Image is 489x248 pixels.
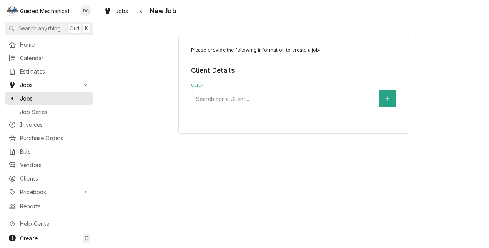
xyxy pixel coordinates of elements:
[5,132,93,144] a: Purchase Orders
[7,5,18,16] div: Guided Mechanical Services, LLC's Avatar
[191,65,397,75] legend: Client Details
[85,234,88,242] span: C
[20,81,78,89] span: Jobs
[20,161,90,169] span: Vendors
[70,24,80,32] span: Ctrl
[81,5,91,16] div: Daniel Cornell's Avatar
[20,188,78,196] span: Pricebook
[20,94,90,102] span: Jobs
[20,108,90,116] span: Job Series
[101,5,131,17] a: Jobs
[191,47,397,107] div: Job Create/Update Form
[20,7,77,15] div: Guided Mechanical Services, LLC
[20,54,90,62] span: Calendar
[385,96,390,101] svg: Create New Client
[5,145,93,158] a: Bills
[81,5,91,16] div: DC
[191,82,397,107] div: Client
[191,82,397,89] label: Client
[5,52,93,64] a: Calendar
[20,40,90,49] span: Home
[20,235,38,241] span: Create
[5,65,93,78] a: Estimates
[178,37,409,134] div: Job Create/Update
[5,38,93,51] a: Home
[5,92,93,105] a: Jobs
[5,159,93,171] a: Vendors
[5,172,93,185] a: Clients
[20,202,90,210] span: Reports
[20,121,90,129] span: Invoices
[20,134,90,142] span: Purchase Orders
[18,24,61,32] span: Search anything
[191,47,397,54] p: Please provide the following information to create a job:
[5,106,93,118] a: Job Series
[20,174,90,183] span: Clients
[5,79,93,91] a: Go to Jobs
[5,186,93,198] a: Go to Pricebook
[115,7,128,15] span: Jobs
[5,217,93,230] a: Go to Help Center
[147,6,176,16] span: New Job
[7,5,18,16] div: G
[5,200,93,213] a: Reports
[5,22,93,35] button: Search anythingCtrlK
[379,90,396,107] button: Create New Client
[5,118,93,131] a: Invoices
[85,24,88,32] span: K
[20,67,90,75] span: Estimates
[20,220,89,228] span: Help Center
[135,5,147,17] button: Navigate back
[20,147,90,156] span: Bills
